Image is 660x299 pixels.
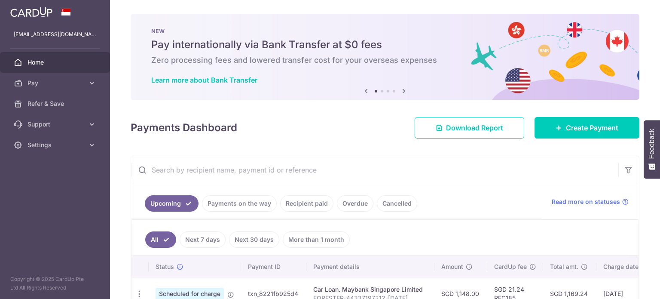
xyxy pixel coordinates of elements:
span: Feedback [648,129,656,159]
div: Car Loan. Maybank Singapore Limited [313,285,428,294]
span: Amount [441,262,463,271]
span: Total amt. [550,262,578,271]
th: Payment ID [241,256,306,278]
span: Read more on statuses [552,197,620,206]
a: Download Report [415,117,524,139]
span: Status [156,262,174,271]
span: Home [27,58,84,67]
a: Create Payment [535,117,639,139]
a: Next 30 days [229,231,279,248]
span: Pay [27,79,84,87]
a: All [145,231,176,248]
a: More than 1 month [283,231,350,248]
a: Overdue [337,195,373,212]
a: Upcoming [145,195,199,212]
a: Read more on statuses [552,197,629,206]
input: Search by recipient name, payment id or reference [131,156,618,184]
span: Create Payment [566,123,618,133]
span: Refer & Save [27,99,84,108]
th: Payment details [306,256,434,278]
button: Feedback - Show survey [644,120,660,179]
img: CardUp [10,7,52,17]
img: Bank transfer banner [131,14,639,100]
a: Next 7 days [180,231,226,248]
p: NEW [151,28,619,34]
h4: Payments Dashboard [131,120,237,136]
a: Payments on the way [202,195,277,212]
p: [EMAIL_ADDRESS][DOMAIN_NAME] [14,30,96,39]
span: CardUp fee [494,262,527,271]
h6: Zero processing fees and lowered transfer cost for your overseas expenses [151,55,619,65]
a: Cancelled [377,195,417,212]
span: Charge date [603,262,639,271]
a: Recipient paid [280,195,333,212]
span: Settings [27,141,84,149]
h5: Pay internationally via Bank Transfer at $0 fees [151,38,619,52]
a: Learn more about Bank Transfer [151,76,257,84]
span: Download Report [446,123,503,133]
span: Support [27,120,84,129]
